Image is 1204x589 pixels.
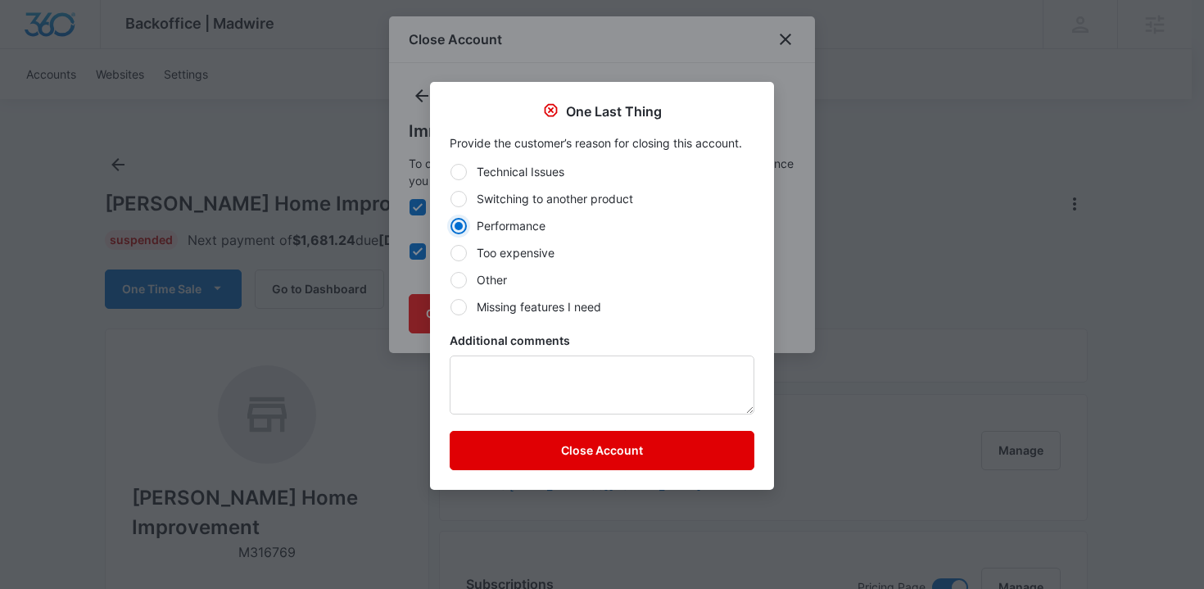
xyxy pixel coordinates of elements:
[450,332,754,349] label: Additional comments
[450,134,754,152] p: Provide the customer’s reason for closing this account.
[450,271,754,288] label: Other
[450,244,754,261] label: Too expensive
[450,163,754,180] label: Technical Issues
[450,190,754,207] label: Switching to another product
[450,431,754,470] button: Close Account
[450,298,754,315] label: Missing features I need
[450,217,754,234] label: Performance
[566,102,662,121] p: One Last Thing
